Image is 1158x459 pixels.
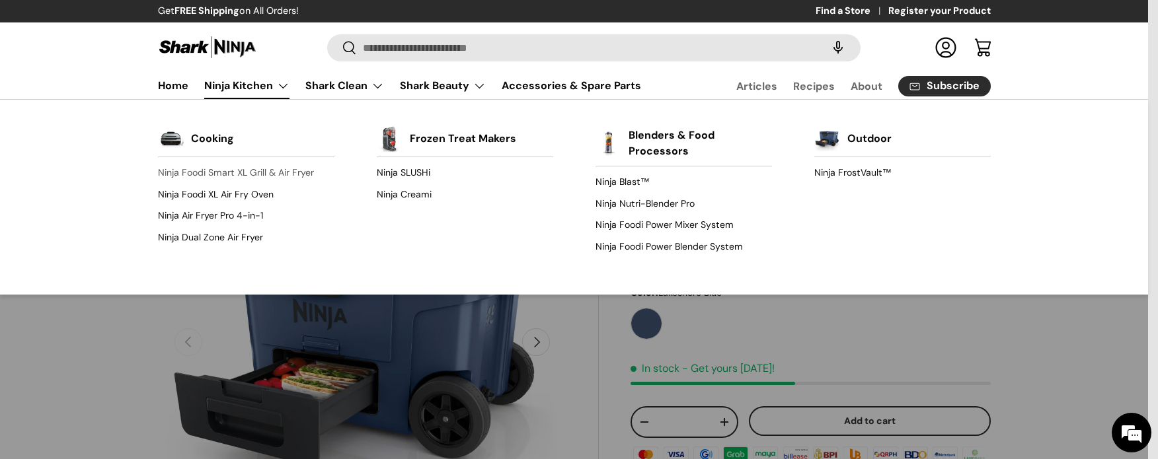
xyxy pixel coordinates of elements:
[898,76,991,96] a: Subscribe
[927,81,980,91] span: Subscribe
[158,34,257,60] img: Shark Ninja Philippines
[851,73,882,99] a: About
[297,73,392,99] summary: Shark Clean
[196,73,297,99] summary: Ninja Kitchen
[158,4,299,18] p: Get on All Orders!
[817,33,859,62] speech-search-button: Search by voice
[736,73,777,99] a: Articles
[816,4,888,18] a: Find a Store
[888,4,991,18] a: Register your Product
[705,73,991,99] nav: Secondary
[392,73,494,99] summary: Shark Beauty
[174,5,239,17] strong: FREE Shipping
[502,73,641,98] a: Accessories & Spare Parts
[793,73,835,99] a: Recipes
[158,73,188,98] a: Home
[158,73,641,99] nav: Primary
